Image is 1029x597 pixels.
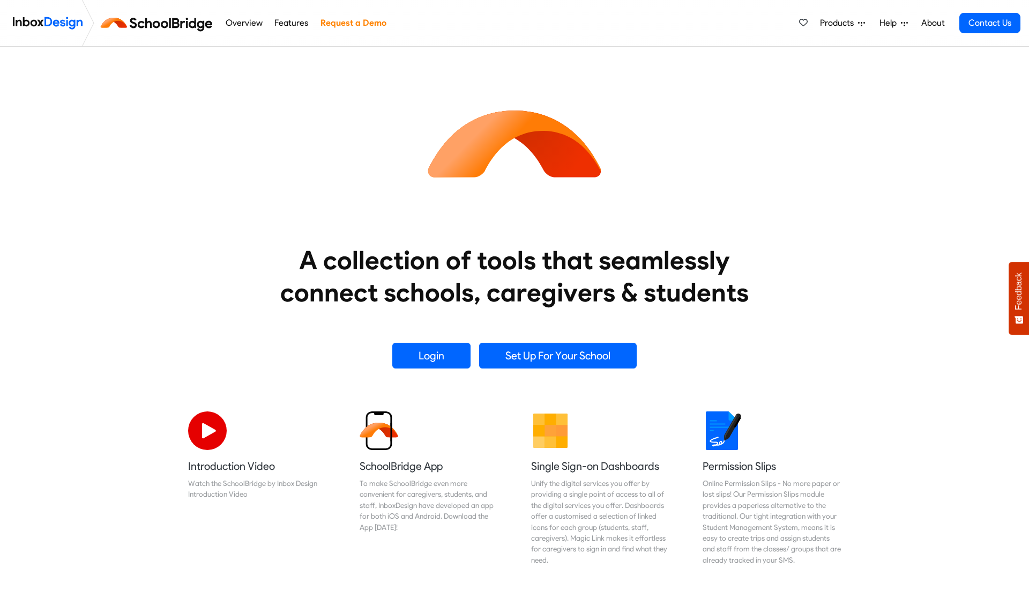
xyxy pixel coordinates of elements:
a: Set Up For Your School [479,343,637,368]
img: icon_schoolbridge.svg [418,47,611,240]
img: 2022_01_13_icon_sb_app.svg [360,411,398,450]
img: 2022_01_13_icon_grid.svg [531,411,570,450]
a: Contact Us [959,13,1020,33]
a: Permission Slips Online Permission Slips - No more paper or lost slips! ​Our Permission Slips mod... [694,403,849,574]
a: Help [875,12,912,34]
div: To make SchoolBridge even more convenient for caregivers, students, and staff, InboxDesign have d... [360,478,498,533]
h5: Single Sign-on Dashboards [531,459,669,474]
span: Feedback [1014,272,1024,310]
a: Login [392,343,471,368]
h5: Permission Slips [703,459,841,474]
a: Features [272,12,311,34]
a: SchoolBridge App To make SchoolBridge even more convenient for caregivers, students, and staff, I... [351,403,506,574]
heading: A collection of tools that seamlessly connect schools, caregivers & students [260,244,769,308]
a: About [918,12,948,34]
a: Products [816,12,869,34]
img: 2022_07_11_icon_video_playback.svg [188,411,227,450]
button: Feedback - Show survey [1009,262,1029,335]
div: Watch the SchoolBridge by Inbox Design Introduction Video [188,478,326,500]
img: schoolbridge logo [99,10,219,36]
a: Introduction Video Watch the SchoolBridge by Inbox Design Introduction Video [180,403,335,574]
img: 2022_01_18_icon_signature.svg [703,411,741,450]
a: Single Sign-on Dashboards Unify the digital services you offer by providing a single point of acc... [523,403,678,574]
a: Overview [222,12,265,34]
h5: Introduction Video [188,459,326,474]
span: Help [879,17,901,30]
h5: SchoolBridge App [360,459,498,474]
a: Request a Demo [317,12,389,34]
span: Products [820,17,858,30]
div: Unify the digital services you offer by providing a single point of access to all of the digital ... [531,478,669,565]
div: Online Permission Slips - No more paper or lost slips! ​Our Permission Slips module provides a pa... [703,478,841,565]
